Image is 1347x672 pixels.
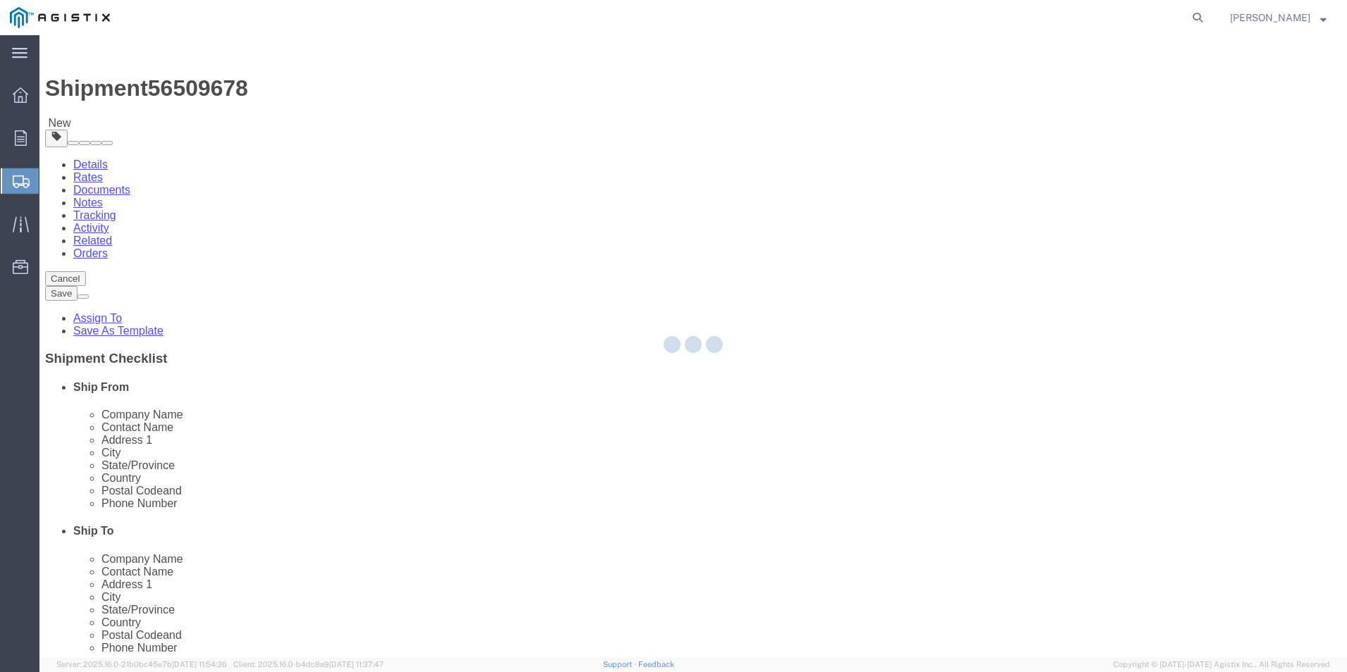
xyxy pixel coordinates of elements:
[1113,659,1330,671] span: Copyright © [DATE]-[DATE] Agistix Inc., All Rights Reserved
[56,660,227,668] span: Server: 2025.16.0-21b0bc45e7b
[10,7,110,28] img: logo
[329,660,384,668] span: [DATE] 11:37:47
[172,660,227,668] span: [DATE] 11:54:36
[638,660,674,668] a: Feedback
[1230,10,1310,25] span: LUIS CORTES
[603,660,638,668] a: Support
[233,660,384,668] span: Client: 2025.16.0-b4dc8a9
[1229,9,1327,26] button: [PERSON_NAME]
